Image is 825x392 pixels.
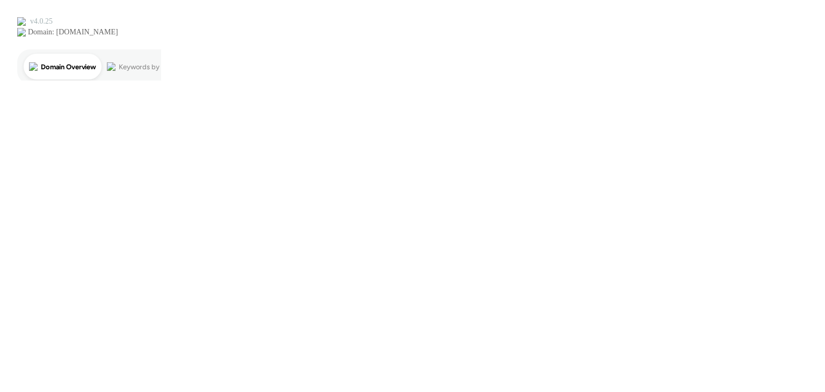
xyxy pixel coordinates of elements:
img: website_grey.svg [17,28,26,37]
img: tab_domain_overview_orange.svg [29,62,38,71]
div: Domain Overview [41,63,96,70]
div: Domain: [DOMAIN_NAME] [28,28,118,37]
img: tab_keywords_by_traffic_grey.svg [107,62,115,71]
div: v 4.0.25 [30,17,53,26]
div: Keywords by Traffic [119,63,181,70]
img: logo_orange.svg [17,17,26,26]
